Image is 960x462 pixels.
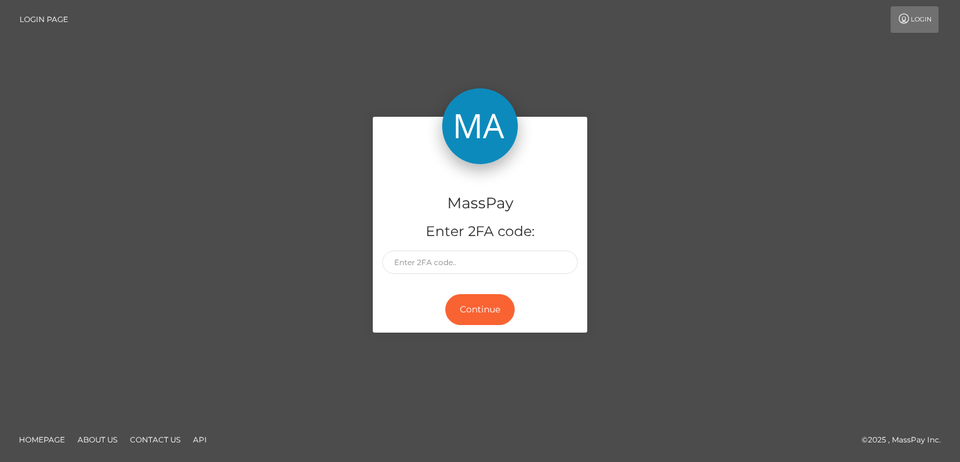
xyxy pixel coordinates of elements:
input: Enter 2FA code.. [382,251,578,274]
a: Login Page [20,6,68,33]
a: Contact Us [125,430,185,449]
a: API [188,430,212,449]
a: Login [891,6,939,33]
a: Homepage [14,430,70,449]
button: Continue [445,294,515,325]
h5: Enter 2FA code: [382,222,578,242]
h4: MassPay [382,192,578,215]
img: MassPay [442,88,518,164]
div: © 2025 , MassPay Inc. [862,433,951,447]
a: About Us [73,430,122,449]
